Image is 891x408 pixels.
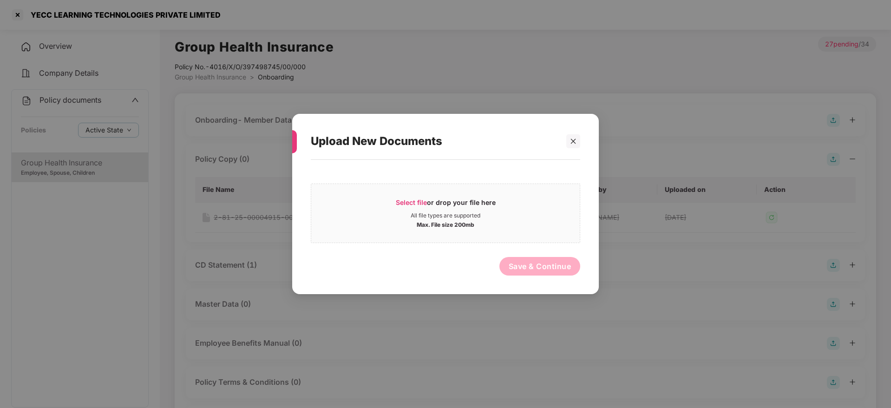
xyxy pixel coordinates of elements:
div: or drop your file here [396,198,496,212]
span: Select file [396,198,427,206]
div: All file types are supported [411,212,480,219]
span: close [570,138,577,145]
div: Max. File size 200mb [417,219,474,229]
div: Upload New Documents [311,123,558,159]
button: Save & Continue [499,257,581,276]
span: Select fileor drop your file hereAll file types are supportedMax. File size 200mb [311,191,580,236]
